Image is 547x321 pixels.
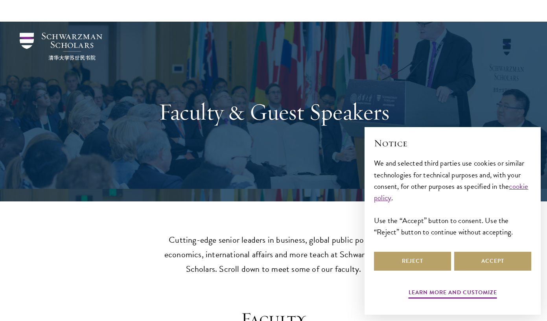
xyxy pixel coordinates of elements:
a: cookie policy [374,181,529,203]
button: Accept [454,252,531,271]
button: Learn more and customize [409,288,497,300]
img: Schwarzman Scholars [20,33,102,60]
h1: Faculty & Guest Speakers [138,98,409,126]
h2: Notice [374,137,531,150]
p: Cutting-edge senior leaders in business, global public policy, economics, international affairs a... [162,233,386,277]
div: We and selected third parties use cookies or similar technologies for technical purposes and, wit... [374,157,531,237]
button: Reject [374,252,451,271]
